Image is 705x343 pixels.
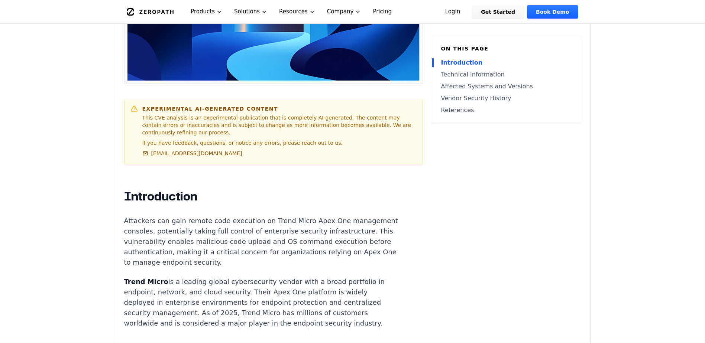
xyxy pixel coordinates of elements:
[436,5,469,19] a: Login
[441,106,572,115] a: References
[124,189,401,204] h2: Introduction
[441,94,572,103] a: Vendor Security History
[142,139,417,147] p: If you have feedback, questions, or notice any errors, please reach out to us.
[124,278,168,285] strong: Trend Micro
[124,277,401,329] p: is a leading global cybersecurity vendor with a broad portfolio in endpoint, network, and cloud s...
[441,82,572,91] a: Affected Systems and Versions
[441,45,572,52] h6: On this page
[527,5,578,19] a: Book Demo
[441,58,572,67] a: Introduction
[472,5,524,19] a: Get Started
[124,216,401,268] p: Attackers can gain remote code execution on Trend Micro Apex One management consoles, potentially...
[142,105,417,112] h6: Experimental AI-Generated Content
[142,114,417,136] p: This CVE analysis is an experimental publication that is completely AI-generated. The content may...
[441,70,572,79] a: Technical Information
[142,150,242,157] a: [EMAIL_ADDRESS][DOMAIN_NAME]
